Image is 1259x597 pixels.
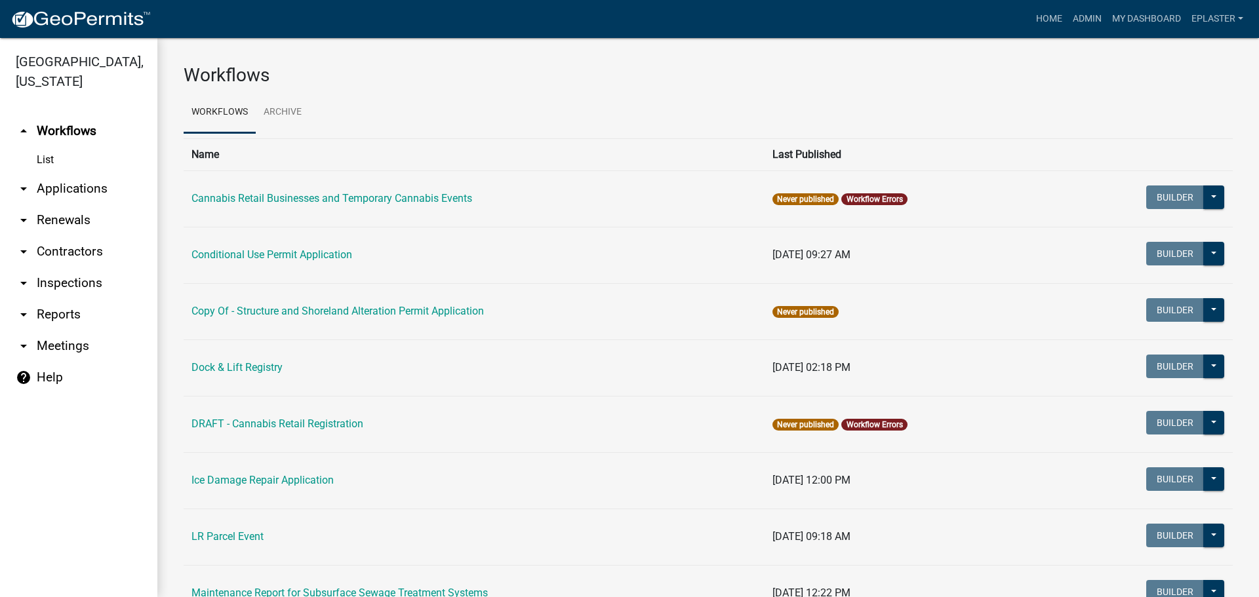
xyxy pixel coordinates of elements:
span: [DATE] 09:18 AM [772,530,850,543]
span: [DATE] 12:00 PM [772,474,850,486]
i: arrow_drop_down [16,212,31,228]
i: arrow_drop_down [16,307,31,322]
a: Admin [1068,7,1107,31]
button: Builder [1146,298,1204,322]
a: Workflow Errors [847,195,903,204]
h3: Workflows [184,64,1233,87]
a: LR Parcel Event [191,530,264,543]
a: Ice Damage Repair Application [191,474,334,486]
span: Never published [772,193,839,205]
a: Conditional Use Permit Application [191,248,352,261]
button: Builder [1146,524,1204,547]
span: [DATE] 09:27 AM [772,248,850,261]
a: Archive [256,92,310,134]
a: Dock & Lift Registry [191,361,283,374]
i: arrow_drop_down [16,181,31,197]
button: Builder [1146,467,1204,491]
button: Builder [1146,242,1204,265]
span: Never published [772,419,839,431]
button: Builder [1146,355,1204,378]
th: Name [184,138,765,170]
a: eplaster [1186,7,1249,31]
span: Never published [772,306,839,318]
a: DRAFT - Cannabis Retail Registration [191,417,363,430]
i: arrow_drop_down [16,338,31,354]
button: Builder [1146,185,1204,209]
span: [DATE] 02:18 PM [772,361,850,374]
button: Builder [1146,411,1204,434]
a: Cannabis Retail Businesses and Temporary Cannabis Events [191,192,472,204]
i: arrow_drop_down [16,244,31,260]
i: help [16,370,31,385]
a: Home [1031,7,1068,31]
a: Workflows [184,92,256,134]
th: Last Published [765,138,1060,170]
a: Copy Of - Structure and Shoreland Alteration Permit Application [191,305,484,317]
i: arrow_drop_up [16,123,31,139]
i: arrow_drop_down [16,275,31,291]
a: My Dashboard [1107,7,1186,31]
a: Workflow Errors [847,420,903,429]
